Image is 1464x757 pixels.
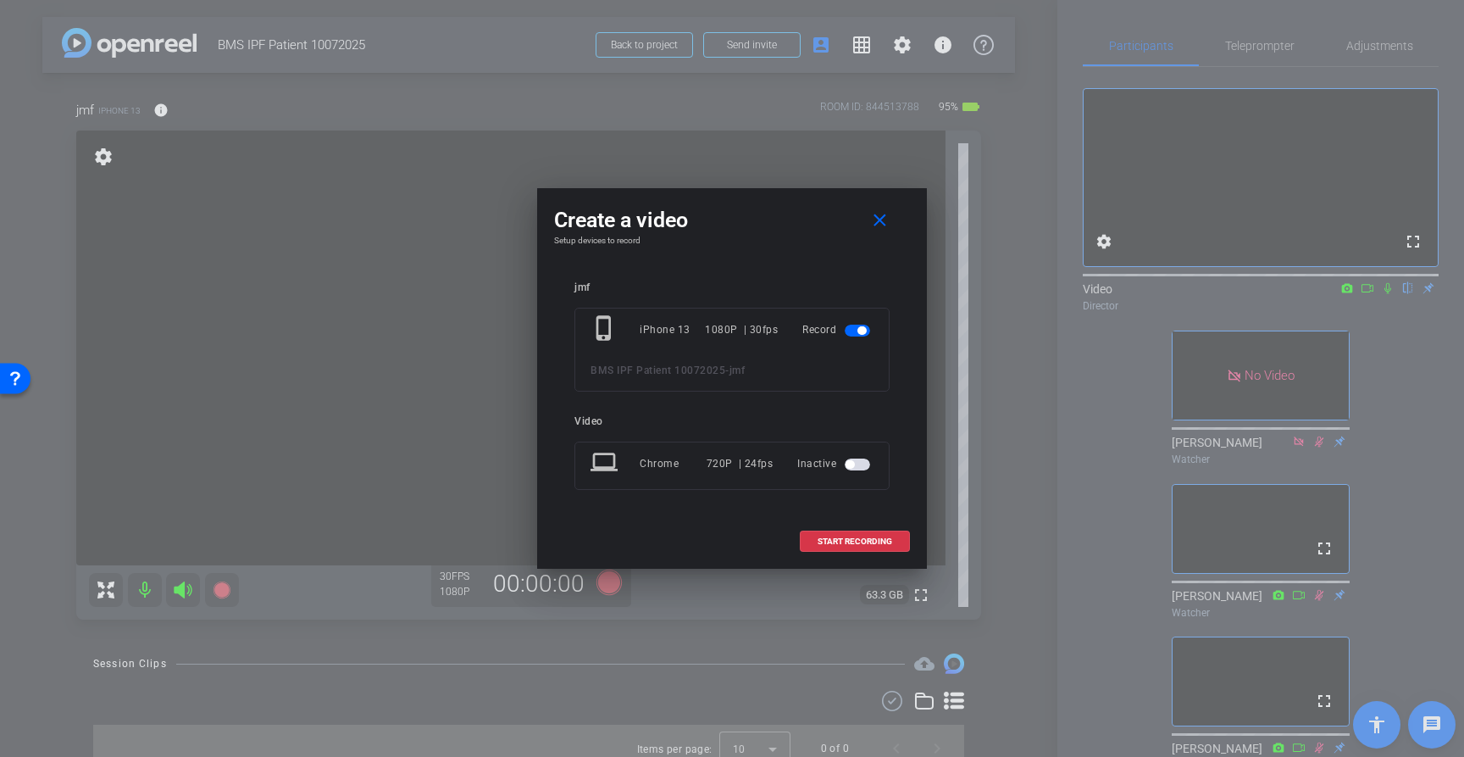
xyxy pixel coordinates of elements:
[705,314,778,345] div: 1080P | 30fps
[554,205,910,236] div: Create a video
[818,537,892,546] span: START RECORDING
[574,415,890,428] div: Video
[640,314,705,345] div: iPhone 13
[591,448,621,479] mat-icon: laptop
[729,365,746,376] span: jmf
[640,448,707,479] div: Chrome
[797,448,873,479] div: Inactive
[574,281,890,294] div: jmf
[800,531,910,552] button: START RECORDING
[707,448,774,479] div: 720P | 24fps
[869,210,890,231] mat-icon: close
[591,314,621,345] mat-icon: phone_iphone
[591,365,725,376] span: BMS IPF Patient 10072025
[802,314,873,345] div: Record
[554,236,910,246] h4: Setup devices to record
[725,365,729,376] span: -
